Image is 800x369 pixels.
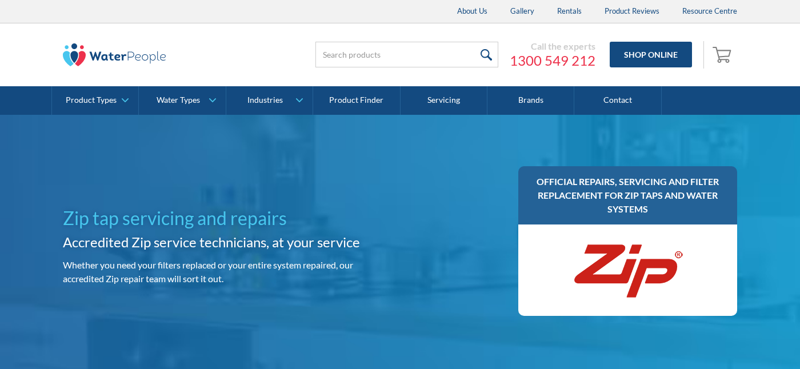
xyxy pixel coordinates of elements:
a: Industries [226,86,313,115]
a: Contact [574,86,661,115]
a: 1300 549 212 [510,52,595,69]
img: The Water People [63,43,166,66]
h1: Zip tap servicing and repairs [63,204,395,232]
div: Call the experts [510,41,595,52]
img: shopping cart [713,45,734,63]
div: Industries [247,95,283,105]
a: Water Types [139,86,225,115]
h2: Accredited Zip service technicians, at your service [63,232,395,252]
a: Shop Online [610,42,692,67]
a: Open empty cart [710,41,737,69]
p: Whether you need your filters replaced or your entire system repaired, our accredited Zip repair ... [63,258,395,286]
input: Search products [315,42,498,67]
div: Product Types [66,95,117,105]
iframe: podium webchat widget bubble [686,312,800,369]
a: Brands [487,86,574,115]
div: Water Types [157,95,200,105]
a: Product Finder [313,86,400,115]
h3: Official repairs, servicing and filter replacement for Zip taps and water systems [530,175,726,216]
a: Product Types [52,86,138,115]
a: Servicing [401,86,487,115]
